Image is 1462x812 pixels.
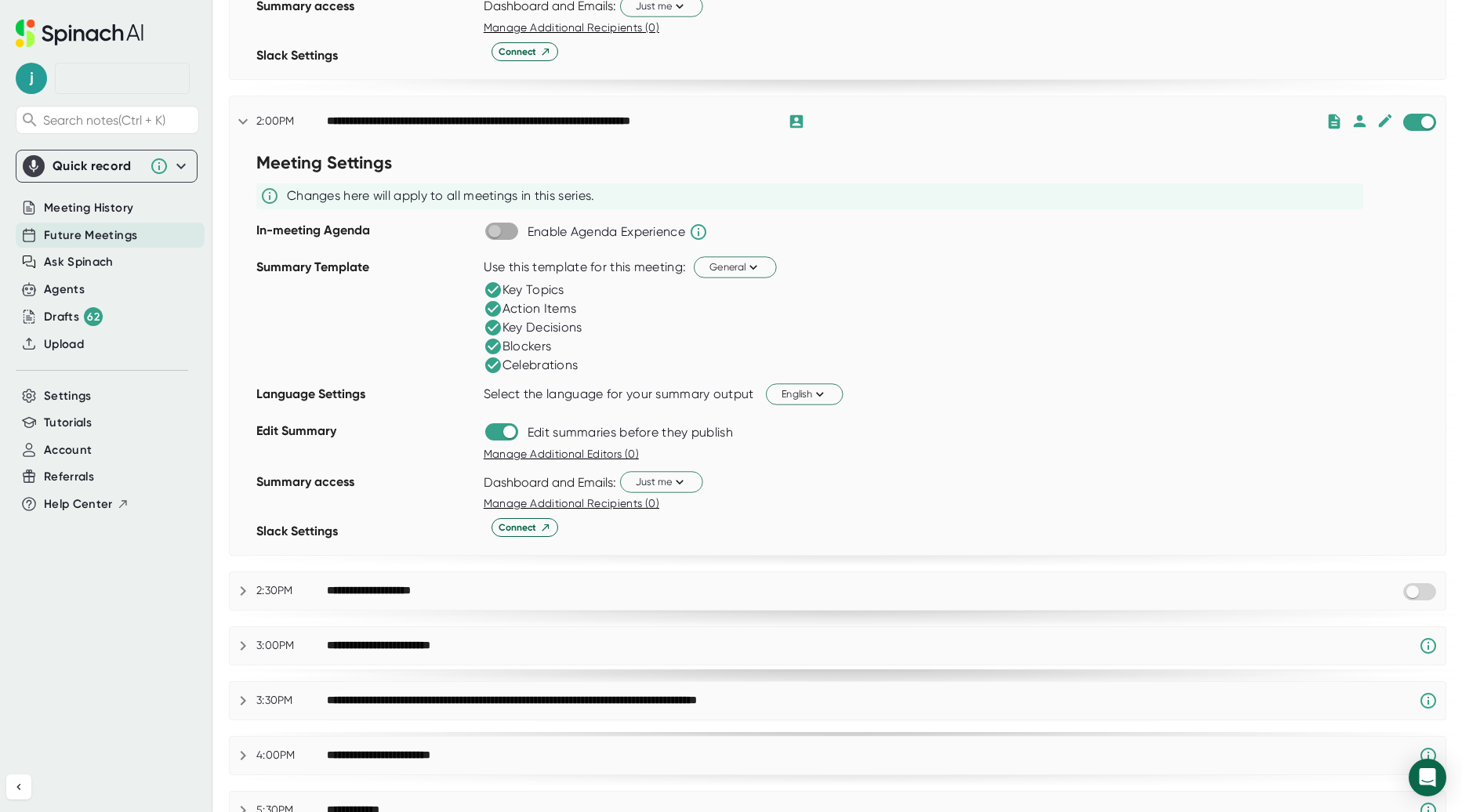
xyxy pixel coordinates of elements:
[53,158,142,174] div: Quick record
[44,495,113,513] span: Help Center
[44,307,103,326] button: Drafts 62
[1419,636,1438,655] svg: Spinach requires a video conference link.
[492,518,558,537] button: Connect
[484,20,659,36] button: Manage Additional Recipients (0)
[44,253,114,271] button: Ask Spinach
[1409,759,1446,796] div: Open Intercom Messenger
[484,497,659,509] span: Manage Additional Recipients (0)
[484,299,577,318] div: Action Items
[44,335,84,353] button: Upload
[256,381,476,418] div: Language Settings
[43,113,194,128] span: Search notes (Ctrl + K)
[44,468,94,486] button: Referrals
[484,337,551,356] div: Blockers
[16,63,47,94] span: j
[484,21,659,34] span: Manage Additional Recipients (0)
[44,307,103,326] div: Drafts
[287,188,595,204] div: Changes here will apply to all meetings in this series.
[44,495,129,513] button: Help Center
[528,224,685,240] div: Enable Agenda Experience
[484,259,687,275] div: Use this template for this meeting:
[44,414,92,432] button: Tutorials
[44,441,92,459] button: Account
[484,318,582,337] div: Key Decisions
[256,694,327,708] div: 3:30PM
[484,356,579,375] div: Celebrations
[256,217,476,254] div: In-meeting Agenda
[256,584,327,598] div: 2:30PM
[23,150,190,182] div: Quick record
[84,307,103,326] div: 62
[1419,746,1438,765] svg: Spinach requires a video conference link.
[499,520,551,535] span: Connect
[256,418,476,469] div: Edit Summary
[620,471,703,492] button: Just me
[256,469,476,518] div: Summary access
[1419,691,1438,710] svg: Spinach requires a video conference link.
[484,448,639,460] span: Manage Additional Editors (0)
[499,45,551,59] span: Connect
[256,114,327,129] div: 2:00PM
[256,518,476,555] div: Slack Settings
[44,227,137,245] button: Future Meetings
[44,281,85,299] button: Agents
[256,254,476,381] div: Summary Template
[256,147,476,183] div: Meeting Settings
[782,386,827,401] span: English
[636,474,687,489] span: Just me
[256,639,327,653] div: 3:00PM
[256,42,476,79] div: Slack Settings
[709,259,761,274] span: General
[492,42,558,61] button: Connect
[766,383,843,404] button: English
[484,495,659,512] button: Manage Additional Recipients (0)
[484,446,639,462] button: Manage Additional Editors (0)
[44,199,133,217] button: Meeting History
[44,387,92,405] button: Settings
[528,425,733,440] div: Edit summaries before they publish
[694,256,777,277] button: General
[484,281,564,299] div: Key Topics
[484,475,616,490] div: Dashboard and Emails:
[689,223,708,241] svg: Spinach will help run the agenda and keep track of time
[256,749,327,763] div: 4:00PM
[484,386,754,402] div: Select the language for your summary output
